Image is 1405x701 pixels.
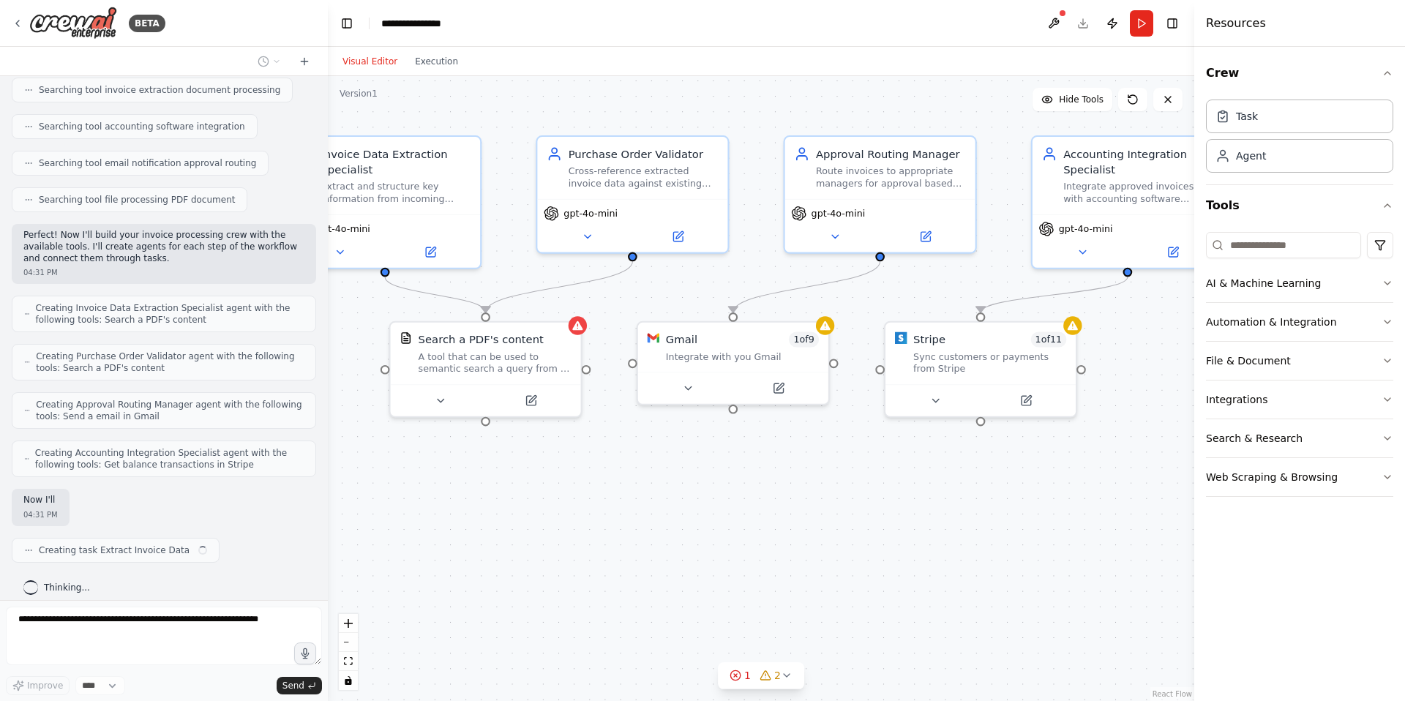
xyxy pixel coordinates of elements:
[39,157,256,169] span: Searching tool email notification approval routing
[288,135,482,269] div: Invoice Data Extraction SpecialistExtract and structure key information from incoming invoice doc...
[1206,15,1266,32] h4: Resources
[973,277,1135,312] g: Edge from 730ecbda-d8cb-4ecd-9465-52423a6d0b01 to 1eceb3fe-0b7f-4657-ae25-a237cf72cf4e
[784,135,977,254] div: Approval Routing ManagerRoute invoices to appropriate managers for approval based on amount thres...
[400,331,412,344] img: PDFSearchTool
[536,135,729,254] div: Purchase Order ValidatorCross-reference extracted invoice data against existing purchase orders t...
[1236,149,1266,163] div: Agent
[812,207,866,220] span: gpt-4o-mini
[1206,185,1393,226] button: Tools
[35,447,304,471] span: Creating Accounting Integration Specialist agent with the following tools: Get balance transactio...
[252,53,287,70] button: Switch to previous chat
[1063,180,1213,205] div: Integrate approved invoices with accounting software systems, create journal entries, update acco...
[647,331,659,344] img: Gmail
[389,321,582,418] div: PDFSearchToolSearch a PDF's contentA tool that can be used to semantic search a query from a PDF'...
[1153,690,1192,698] a: React Flow attribution
[1063,146,1213,177] div: Accounting Integration Specialist
[1236,109,1258,124] div: Task
[487,391,574,410] button: Open in side panel
[321,146,471,177] div: Invoice Data Extraction Specialist
[316,222,370,235] span: gpt-4o-mini
[744,668,751,683] span: 1
[39,121,245,132] span: Searching tool accounting software integration
[1206,94,1393,184] div: Crew
[1206,303,1393,341] button: Automation & Integration
[1206,226,1393,509] div: Tools
[39,194,235,206] span: Searching tool file processing PDF document
[39,544,190,556] span: Creating task Extract Invoice Data
[23,509,58,520] div: 04:31 PM
[6,676,70,695] button: Improve
[339,614,358,690] div: React Flow controls
[39,84,280,96] span: Searching tool invoice extraction document processing
[293,53,316,70] button: Start a new chat
[381,16,457,31] nav: breadcrumb
[340,88,378,100] div: Version 1
[563,207,618,220] span: gpt-4o-mini
[569,146,719,162] div: Purchase Order Validator
[774,668,781,683] span: 2
[789,331,819,347] span: Number of enabled actions
[1206,342,1393,380] button: File & Document
[27,680,63,691] span: Improve
[339,614,358,633] button: zoom in
[718,662,804,689] button: 12
[36,350,304,374] span: Creating Purchase Order Validator agent with the following tools: Search a PDF's content
[1206,381,1393,419] button: Integrations
[1030,331,1066,347] span: Number of enabled actions
[1031,135,1224,269] div: Accounting Integration SpecialistIntegrate approved invoices with accounting software systems, cr...
[339,633,358,652] button: zoom out
[44,582,90,593] span: Thinking...
[1033,88,1112,111] button: Hide Tools
[29,7,117,40] img: Logo
[735,379,822,397] button: Open in side panel
[321,180,471,205] div: Extract and structure key information from incoming invoice documents including vendor details, a...
[1162,13,1183,34] button: Hide right sidebar
[129,15,165,32] div: BETA
[1129,243,1216,261] button: Open in side panel
[339,652,358,671] button: fit view
[378,277,494,312] g: Edge from 29811e8f-a48e-484a-98b4-9daf58238125 to 992f95f4-9701-4bd6-a3e1-732bebc56b22
[913,350,1066,375] div: Sync customers or payments from Stripe
[895,331,907,344] img: Stripe
[882,228,969,246] button: Open in side panel
[406,53,467,70] button: Execution
[1059,222,1113,235] span: gpt-4o-mini
[666,350,819,363] div: Integrate with you Gmail
[982,391,1069,410] button: Open in side panel
[23,267,304,278] div: 04:31 PM
[816,165,966,190] div: Route invoices to appropriate managers for approval based on amount thresholds, vendor relationsh...
[816,146,966,162] div: Approval Routing Manager
[1206,53,1393,94] button: Crew
[386,243,473,261] button: Open in side panel
[569,165,719,190] div: Cross-reference extracted invoice data against existing purchase orders to validate accuracy, ide...
[1206,458,1393,496] button: Web Scraping & Browsing
[666,331,697,347] div: Gmail
[419,331,544,347] div: Search a PDF's content
[277,677,322,694] button: Send
[294,642,316,664] button: Click to speak your automation idea
[1206,419,1393,457] button: Search & Research
[725,261,888,312] g: Edge from cbb70fbc-cc8f-4aa7-931b-98fe7a0042e6 to 5eac2e7b-70b8-41d8-95ef-1cc1c1543462
[419,350,572,375] div: A tool that can be used to semantic search a query from a PDF's content.
[23,495,58,506] p: Now I'll
[23,230,304,264] p: Perfect! Now I'll build your invoice processing crew with the available tools. I'll create agents...
[337,13,357,34] button: Hide left sidebar
[36,302,304,326] span: Creating Invoice Data Extraction Specialist agent with the following tools: Search a PDF's content
[1206,264,1393,302] button: AI & Machine Learning
[334,53,406,70] button: Visual Editor
[478,261,640,312] g: Edge from 18d3d52a-7353-43d3-8c1b-c1af07ca2259 to 992f95f4-9701-4bd6-a3e1-732bebc56b22
[36,399,304,422] span: Creating Approval Routing Manager agent with the following tools: Send a email in Gmail
[1059,94,1104,105] span: Hide Tools
[634,228,722,246] button: Open in side panel
[637,321,830,405] div: GmailGmail1of9Integrate with you Gmail
[339,671,358,690] button: toggle interactivity
[913,331,945,347] div: Stripe
[282,680,304,691] span: Send
[884,321,1077,418] div: StripeStripe1of11Sync customers or payments from Stripe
